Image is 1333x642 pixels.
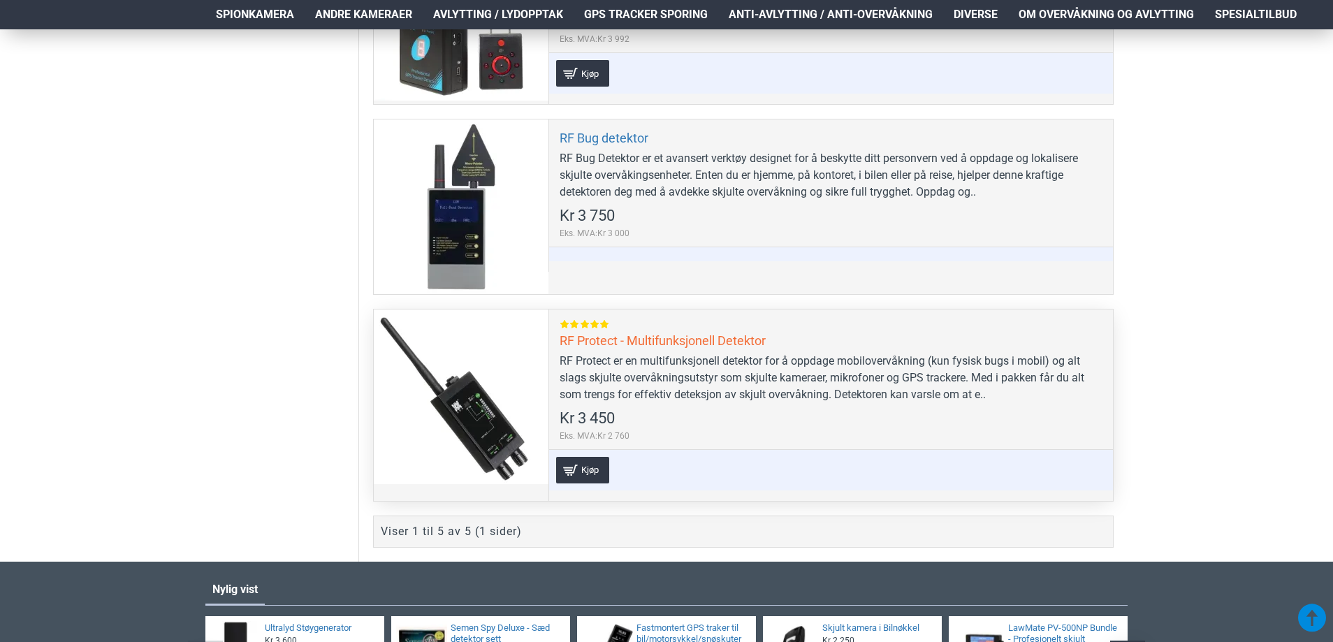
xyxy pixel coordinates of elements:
[560,430,629,442] span: Eks. MVA:Kr 2 760
[381,523,522,540] div: Viser 1 til 5 av 5 (1 sider)
[139,81,150,92] img: tab_keywords_by_traffic_grey.svg
[1019,6,1194,23] span: Om overvåkning og avlytting
[22,36,34,48] img: website_grey.svg
[374,119,548,294] a: RF Bug detektor RF Bug detektor
[560,333,766,349] a: RF Protect - Multifunksjonell Detektor
[560,208,615,224] span: Kr 3 750
[822,622,933,634] a: Skjult kamera i Bilnøkkel
[560,411,615,426] span: Kr 3 450
[22,22,34,34] img: logo_orange.svg
[216,6,294,23] span: Spionkamera
[315,6,412,23] span: Andre kameraer
[433,6,563,23] span: Avlytting / Lydopptak
[1215,6,1297,23] span: Spesialtilbud
[578,465,602,474] span: Kjøp
[374,309,548,484] a: RF Protect - Multifunksjonell Detektor RF Protect - Multifunksjonell Detektor
[560,14,615,29] span: Kr 4 990
[560,227,629,240] span: Eks. MVA:Kr 3 000
[39,22,68,34] div: v 4.0.25
[265,622,376,634] a: Ultralyd Støygenerator
[729,6,933,23] span: Anti-avlytting / Anti-overvåkning
[154,82,235,92] div: Keywords by Traffic
[53,82,125,92] div: Domain Overview
[36,36,154,48] div: Domain: [DOMAIN_NAME]
[38,81,49,92] img: tab_domain_overview_orange.svg
[578,69,602,78] span: Kjøp
[584,6,708,23] span: GPS Tracker Sporing
[560,130,648,146] a: RF Bug detektor
[560,150,1102,200] div: RF Bug Detektor er et avansert verktøy designet for å beskytte ditt personvern ved å oppdage og l...
[205,576,265,604] a: Nylig vist
[560,33,629,45] span: Eks. MVA:Kr 3 992
[560,353,1102,403] div: RF Protect er en multifunksjonell detektor for å oppdage mobilovervåkning (kun fysisk bugs i mobi...
[954,6,998,23] span: Diverse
